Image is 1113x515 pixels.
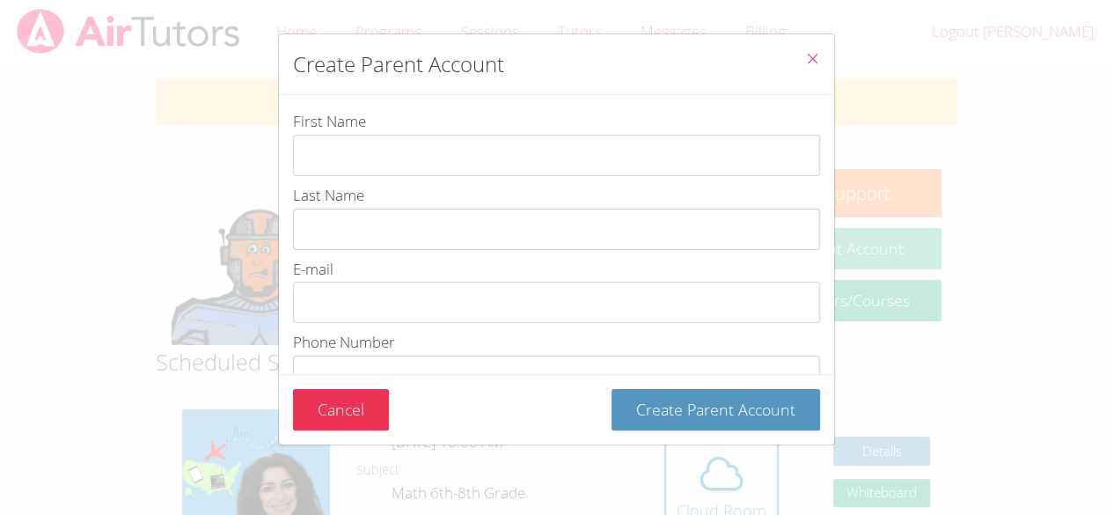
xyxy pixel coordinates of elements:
span: Phone Number [293,332,395,352]
h2: Create Parent Account [293,48,504,80]
button: Cancel [293,389,389,430]
button: Close [791,34,834,88]
span: First Name [293,111,366,131]
input: Phone Number [293,356,820,397]
input: First Name [293,135,820,176]
span: E-mail [293,259,333,279]
input: E-mail [293,282,820,323]
span: Last Name [293,185,364,205]
button: Create Parent Account [611,389,820,430]
input: Last Name [293,209,820,250]
span: Create Parent Account [636,399,795,420]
